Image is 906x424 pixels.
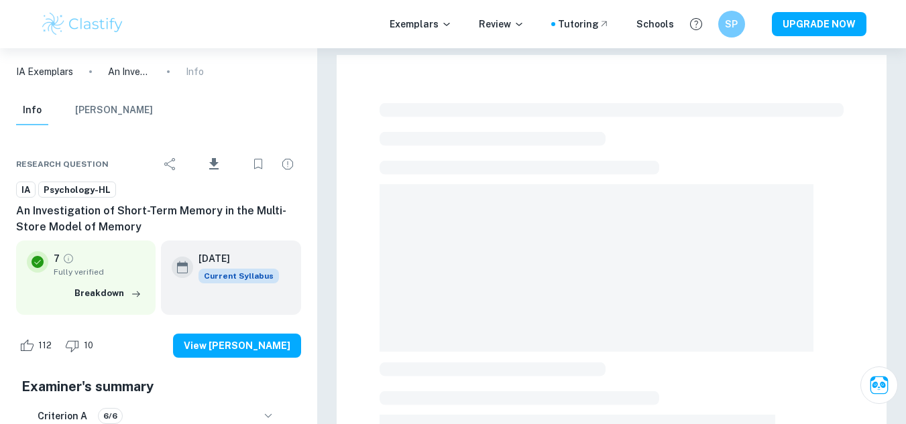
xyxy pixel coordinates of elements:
button: Info [16,96,48,125]
a: IA Exemplars [16,64,73,79]
button: View [PERSON_NAME] [173,334,301,358]
button: SP [718,11,745,38]
p: Review [479,17,524,31]
span: Research question [16,158,109,170]
h6: [DATE] [199,251,268,266]
h6: An Investigation of Short-Term Memory in the Multi-Store Model of Memory [16,203,301,235]
a: IA [16,182,36,198]
button: [PERSON_NAME] [75,96,153,125]
div: Like [16,335,59,356]
span: 6/6 [99,410,122,422]
button: Ask Clai [860,366,898,404]
a: Tutoring [558,17,610,31]
h6: SP [724,17,739,31]
span: Current Syllabus [199,269,279,283]
a: Schools [636,17,674,31]
a: Psychology-HL [38,182,116,198]
img: Clastify logo [40,11,125,38]
div: Report issue [274,151,301,178]
button: Help and Feedback [685,13,707,36]
div: Bookmark [245,151,272,178]
button: UPGRADE NOW [772,12,866,36]
span: 10 [76,339,101,352]
p: An Investigation of Short-Term Memory in the Multi-Store Model of Memory [108,64,151,79]
span: Psychology-HL [39,184,115,197]
div: Download [186,147,242,182]
button: Breakdown [71,283,145,303]
div: Dislike [62,335,101,356]
p: Exemplars [390,17,452,31]
p: 7 [54,251,60,266]
p: Info [186,64,204,79]
div: Share [157,151,184,178]
h6: Criterion A [38,409,87,423]
a: Grade fully verified [62,253,74,265]
span: IA [17,184,35,197]
span: Fully verified [54,266,145,278]
span: 112 [31,339,59,352]
h5: Examiner's summary [21,376,296,397]
div: This exemplar is based on the current syllabus. Feel free to refer to it for inspiration/ideas wh... [199,269,279,283]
